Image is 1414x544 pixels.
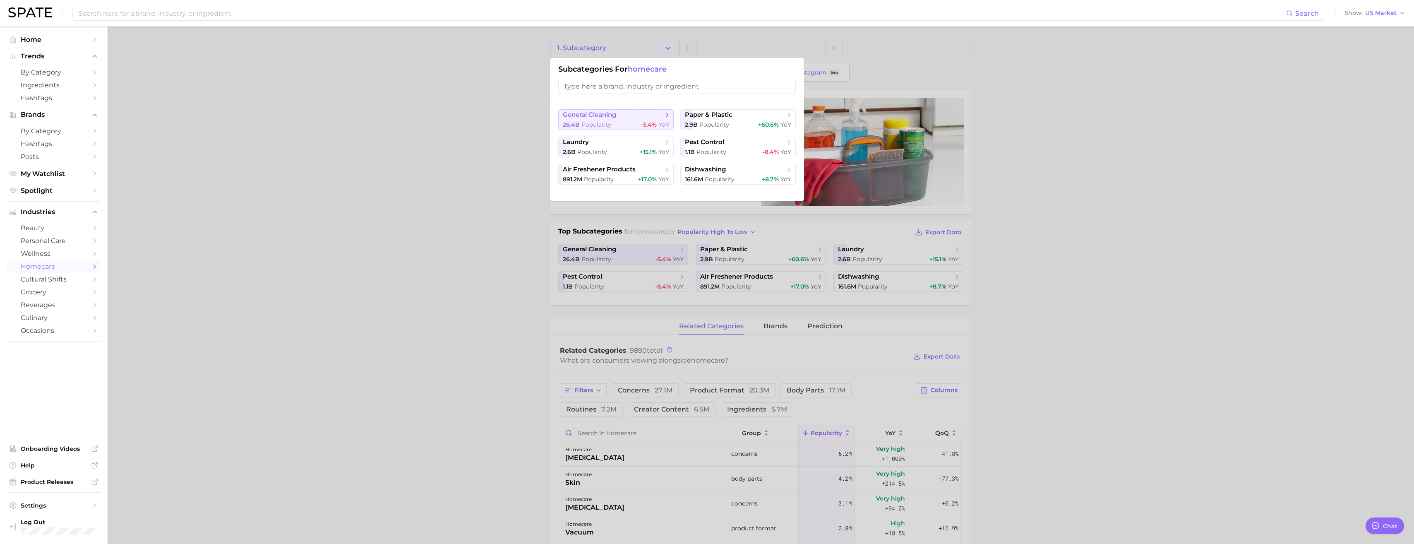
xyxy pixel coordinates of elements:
button: Industries [7,206,101,218]
span: 2.6b [563,148,576,156]
a: Log out. Currently logged in with e-mail julia.buonanno@dsm-firmenich.com. [7,516,101,537]
a: Ingredients [7,79,101,91]
span: dishwashing [685,166,726,173]
span: homecare [628,65,667,74]
input: Type here a brand, industry or ingredient [558,79,796,94]
span: Industries [21,208,87,216]
a: Spotlight [7,184,101,197]
span: +60.6% [758,121,779,128]
span: 1.1b [685,148,695,156]
span: My Watchlist [21,170,87,178]
span: YoY [658,148,669,156]
span: culinary [21,314,87,322]
a: by Category [7,125,101,137]
span: Home [21,36,87,43]
span: personal care [21,237,87,245]
span: Posts [21,153,87,161]
span: Hashtags [21,94,87,102]
span: grocery [21,288,87,296]
span: US Market [1365,11,1397,15]
span: YoY [780,148,791,156]
span: YoY [780,121,791,128]
span: air freshener products [563,166,636,173]
a: Hashtags [7,137,101,150]
button: general cleaning26.4b Popularity-5.4% YoY [558,109,674,130]
span: 26.4b [563,121,580,128]
span: homecare [21,262,87,270]
button: pest control1.1b Popularity-8.4% YoY [680,137,796,157]
span: 891.2m [563,176,582,183]
span: Popularity [696,148,726,156]
a: Hashtags [7,91,101,104]
span: Search [1295,10,1319,17]
a: beauty [7,221,101,234]
a: Posts [7,150,101,163]
span: Popularity [584,176,614,183]
a: beverages [7,298,101,311]
span: pest control [685,138,724,146]
a: Product Releases [7,476,101,488]
span: cultural shifts [21,275,87,283]
a: cultural shifts [7,273,101,286]
button: air freshener products891.2m Popularity+17.0% YoY [558,164,674,185]
img: SPATE [8,7,52,17]
a: homecare [7,260,101,273]
span: Settings [21,502,87,509]
span: +15.1% [640,148,657,156]
span: 2.9b [685,121,698,128]
span: Help [21,462,87,469]
span: -8.4% [763,148,779,156]
button: Brands [7,108,101,121]
a: wellness [7,247,101,260]
span: Onboarding Videos [21,445,87,453]
span: Popularity [581,121,611,128]
h1: Subcategories for [558,65,796,74]
span: Popularity [699,121,729,128]
span: Log Out [21,518,127,526]
button: laundry2.6b Popularity+15.1% YoY [558,137,674,157]
span: by Category [21,68,87,76]
a: culinary [7,311,101,324]
span: Trends [21,53,87,60]
span: Show [1344,11,1363,15]
span: beauty [21,224,87,232]
span: YoY [658,121,669,128]
button: paper & plastic2.9b Popularity+60.6% YoY [680,109,796,130]
span: Ingredients [21,81,87,89]
button: dishwashing161.6m Popularity+8.7% YoY [680,164,796,185]
span: laundry [563,138,589,146]
a: by Category [7,66,101,79]
a: Home [7,33,101,46]
button: ShowUS Market [1342,8,1408,19]
span: Brands [21,111,87,118]
span: +17.0% [638,176,657,183]
input: Search here for a brand, industry, or ingredient [78,6,1286,20]
a: grocery [7,286,101,298]
span: Popularity [705,176,735,183]
span: paper & plastic [685,111,732,119]
span: by Category [21,127,87,135]
a: Settings [7,499,101,512]
span: occasions [21,327,87,335]
span: YoY [658,176,669,183]
span: -5.4% [641,121,657,128]
span: beverages [21,301,87,309]
span: Product Releases [21,478,87,486]
span: Spotlight [21,187,87,195]
a: personal care [7,234,101,247]
a: occasions [7,324,101,337]
span: general cleaning [563,111,616,119]
a: My Watchlist [7,167,101,180]
span: wellness [21,250,87,258]
button: Trends [7,50,101,63]
span: YoY [780,176,791,183]
span: 161.6m [685,176,703,183]
span: Hashtags [21,140,87,148]
a: Onboarding Videos [7,443,101,455]
a: Help [7,459,101,472]
span: +8.7% [762,176,779,183]
span: Popularity [577,148,607,156]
